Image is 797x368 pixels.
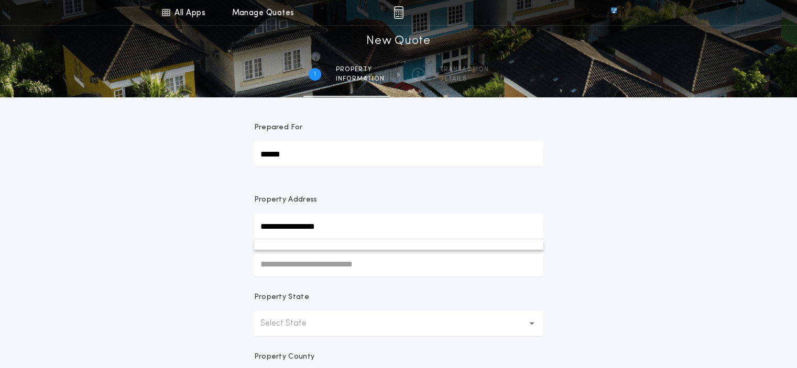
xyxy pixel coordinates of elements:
p: Property County [254,352,315,362]
p: Property State [254,292,309,303]
h1: New Quote [366,33,430,50]
h2: 2 [416,70,420,79]
img: vs-icon [592,7,636,18]
span: information [336,75,385,83]
h2: 1 [314,70,316,79]
p: Property Address [254,195,543,205]
button: Select State [254,311,543,336]
img: img [394,6,403,19]
input: Prepared For [254,141,543,166]
span: Transaction [439,65,489,74]
span: Property [336,65,385,74]
p: Prepared For [254,122,303,133]
span: details [439,75,489,83]
p: Select State [260,317,323,330]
